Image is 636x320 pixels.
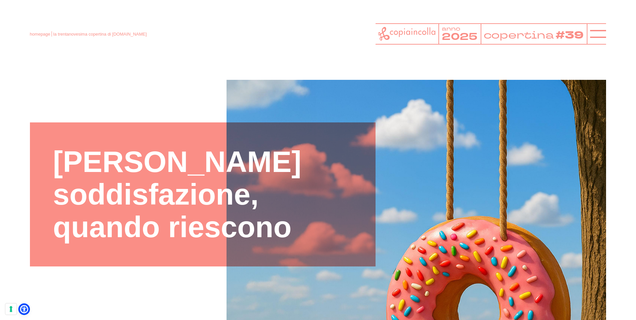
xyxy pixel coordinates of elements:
[5,303,17,315] button: Le tue preferenze relative al consenso per le tecnologie di tracciamento
[30,32,50,37] a: homepage
[483,28,554,42] tspan: copertina
[442,25,460,32] tspan: anno
[20,305,28,313] a: Open Accessibility Menu
[53,32,147,37] span: la trentanovesima copertina di [DOMAIN_NAME]
[556,28,584,43] tspan: #39
[53,146,352,243] h1: [PERSON_NAME] soddisfazione, quando riescono
[442,30,477,44] tspan: 2025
